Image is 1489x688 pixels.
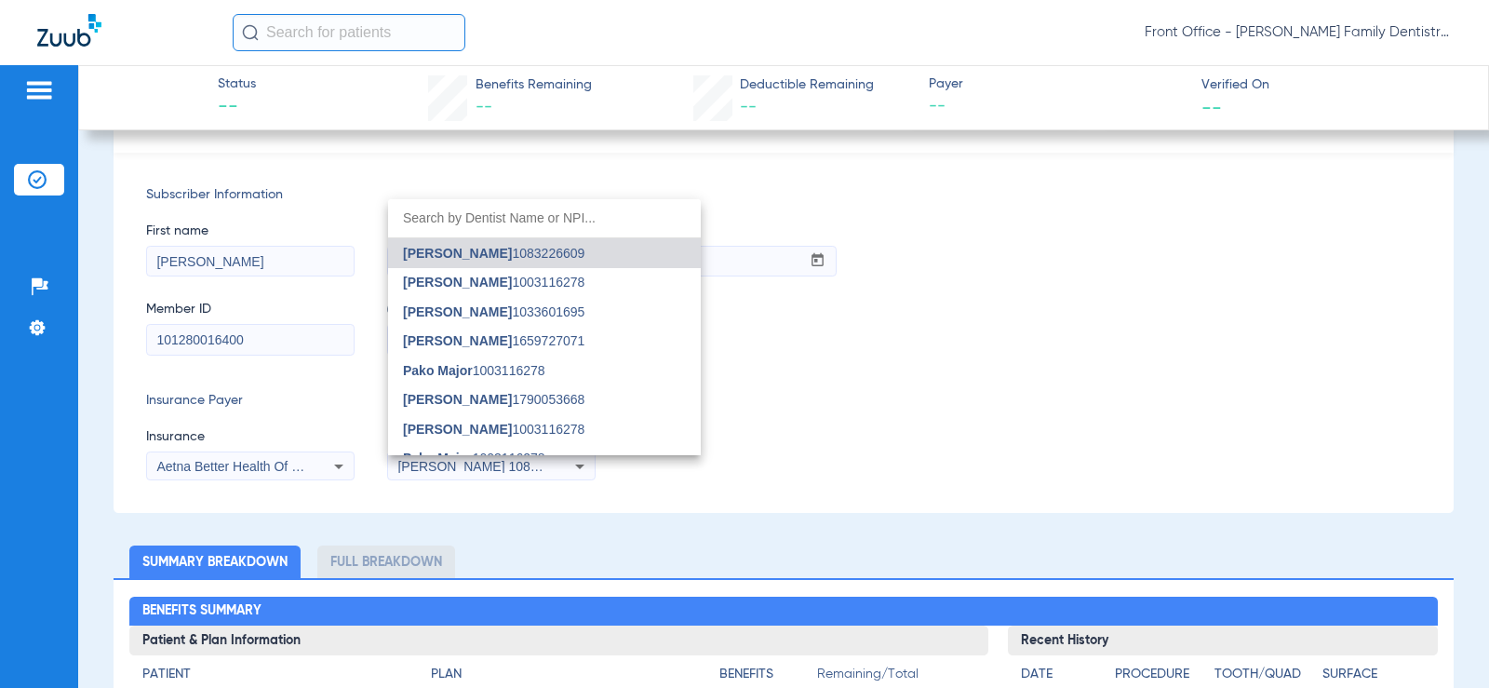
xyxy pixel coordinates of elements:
span: 1003116278 [403,422,584,435]
span: 1790053668 [403,393,584,406]
span: 1003116278 [403,276,584,289]
input: dropdown search [388,199,701,237]
span: [PERSON_NAME] [403,245,512,260]
span: 1003116278 [403,452,545,465]
span: [PERSON_NAME] [403,275,512,290]
span: [PERSON_NAME] [403,333,512,348]
span: [PERSON_NAME] [403,421,512,436]
span: 1003116278 [403,363,545,376]
span: 1033601695 [403,304,584,317]
span: Pako Major [403,451,473,465]
span: [PERSON_NAME] [403,392,512,407]
span: 1659727071 [403,334,584,347]
iframe: Chat Widget [1396,599,1489,688]
span: Pako Major [403,362,473,377]
span: [PERSON_NAME] [403,304,512,318]
span: 1083226609 [403,246,584,259]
